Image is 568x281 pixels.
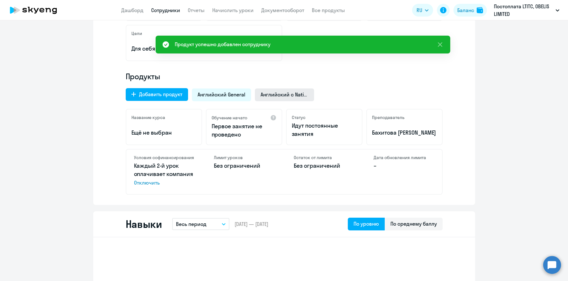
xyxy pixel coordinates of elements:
p: Идут постоянные занятия [292,122,357,138]
h5: Цели [131,31,142,36]
span: RU [417,6,422,14]
p: Без ограничений [294,162,354,170]
div: Добавить продукт [139,90,182,98]
div: Баланс [457,6,474,14]
h5: Преподаватель [372,115,404,120]
p: Для себя [131,45,217,53]
a: Дашборд [121,7,144,13]
span: Отключить [134,179,195,186]
p: Бахитова [PERSON_NAME] [372,129,437,137]
a: Все продукты [312,7,345,13]
a: Отчеты [188,7,205,13]
h5: Статус [292,115,305,120]
h4: Остаток от лимита [294,155,354,160]
p: Без ограничений [214,162,275,170]
div: По среднему баллу [390,220,437,228]
h4: Дата обновления лимита [374,155,434,160]
h4: Продукты [126,71,443,81]
h5: Обучение начато [212,115,247,121]
img: balance [477,7,483,13]
h5: Название курса [131,115,165,120]
a: Сотрудники [151,7,180,13]
a: Начислить уроки [212,7,254,13]
button: Весь период [172,218,229,230]
button: Постоплата LTITC, OBELIS LIMITED [491,3,563,18]
p: Ещё не выбран [131,129,196,137]
p: Постоплата LTITC, OBELIS LIMITED [494,3,553,18]
button: Добавить продукт [126,88,188,101]
p: Первое занятие не проведено [212,122,277,139]
button: RU [412,4,433,17]
span: Английский General [198,91,245,98]
h4: Условия софинансирования [134,155,195,160]
h4: Лимит уроков [214,155,275,160]
div: По уровню [354,220,379,228]
div: Продукт успешно добавлен сотруднику [175,40,270,48]
p: – [374,162,434,170]
p: Каждый 2-й урок оплачивает компания [134,162,195,186]
span: Английский с Native [261,91,308,98]
button: Балансbalance [453,4,487,17]
p: Весь период [176,220,207,228]
span: [DATE] — [DATE] [235,221,268,228]
h2: Навыки [126,218,162,230]
a: Документооборот [261,7,304,13]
